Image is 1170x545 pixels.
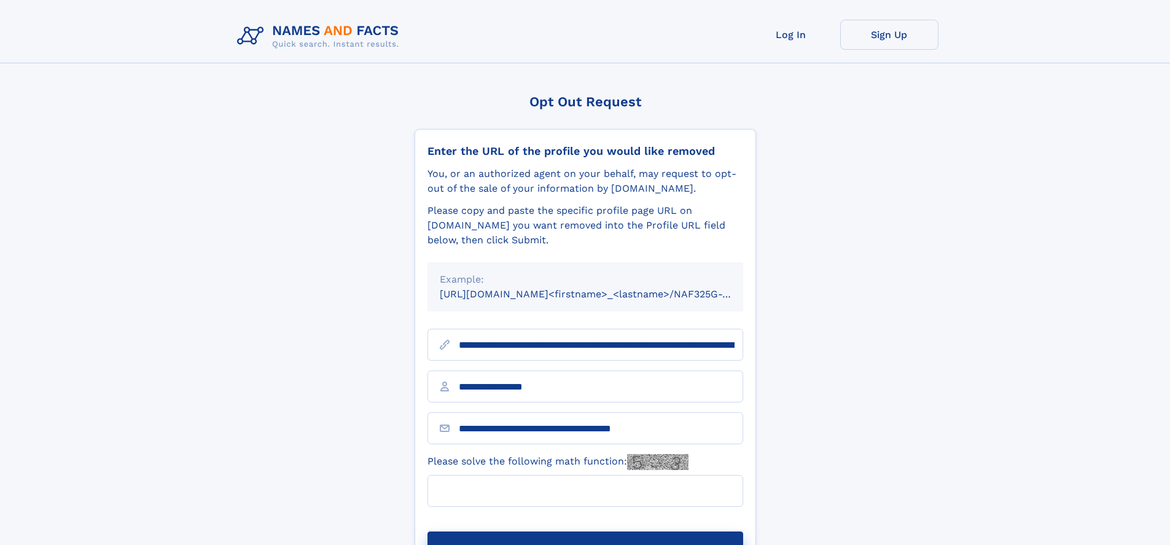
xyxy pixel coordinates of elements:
[742,20,840,50] a: Log In
[427,203,743,248] div: Please copy and paste the specific profile page URL on [DOMAIN_NAME] you want removed into the Pr...
[427,144,743,158] div: Enter the URL of the profile you would like removed
[840,20,938,50] a: Sign Up
[440,288,766,300] small: [URL][DOMAIN_NAME]<firstname>_<lastname>/NAF325G-xxxxxxxx
[440,272,731,287] div: Example:
[427,167,743,196] div: You, or an authorized agent on your behalf, may request to opt-out of the sale of your informatio...
[232,20,409,53] img: Logo Names and Facts
[415,94,756,109] div: Opt Out Request
[427,454,688,470] label: Please solve the following math function:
